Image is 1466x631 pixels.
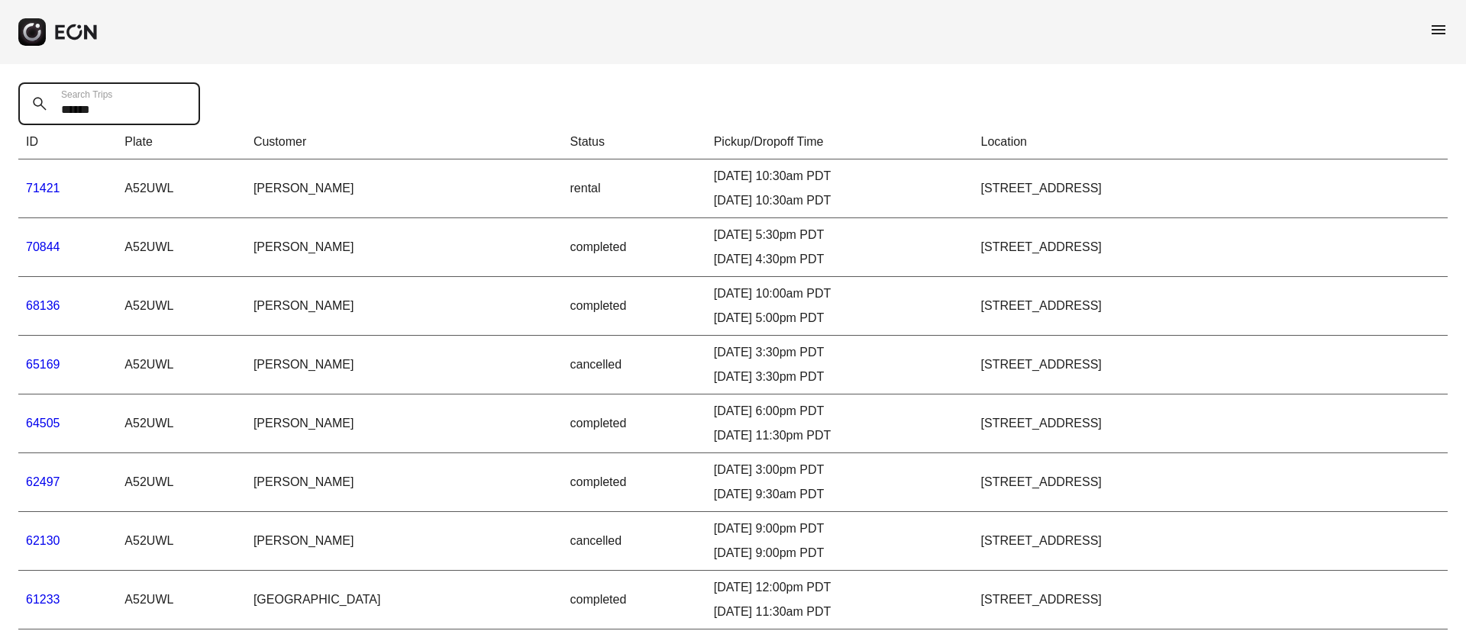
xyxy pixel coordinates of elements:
td: [PERSON_NAME] [246,159,563,218]
th: Location [974,125,1448,159]
div: [DATE] 11:30pm PDT [714,427,966,445]
a: 70844 [26,240,60,253]
a: 65169 [26,358,60,371]
div: [DATE] 3:30pm PDT [714,368,966,386]
td: cancelled [563,512,706,571]
td: A52UWL [117,453,246,512]
a: 71421 [26,182,60,195]
td: [PERSON_NAME] [246,277,563,336]
div: [DATE] 9:00pm PDT [714,520,966,538]
a: 62497 [26,475,60,488]
div: [DATE] 3:30pm PDT [714,343,966,362]
td: [PERSON_NAME] [246,394,563,453]
label: Search Trips [61,89,112,101]
td: [STREET_ADDRESS] [974,159,1448,218]
td: [STREET_ADDRESS] [974,336,1448,394]
td: [PERSON_NAME] [246,336,563,394]
span: menu [1429,21,1448,39]
div: [DATE] 5:30pm PDT [714,226,966,244]
td: [GEOGRAPHIC_DATA] [246,571,563,629]
td: [STREET_ADDRESS] [974,571,1448,629]
td: A52UWL [117,218,246,277]
div: [DATE] 9:30am PDT [714,485,966,504]
td: [PERSON_NAME] [246,218,563,277]
td: [STREET_ADDRESS] [974,277,1448,336]
div: [DATE] 12:00pm PDT [714,578,966,597]
div: [DATE] 10:30am PDT [714,192,966,210]
td: completed [563,277,706,336]
td: [STREET_ADDRESS] [974,453,1448,512]
td: completed [563,394,706,453]
td: rental [563,159,706,218]
div: [DATE] 9:00pm PDT [714,544,966,562]
a: 62130 [26,534,60,547]
td: [STREET_ADDRESS] [974,394,1448,453]
div: [DATE] 5:00pm PDT [714,309,966,327]
td: A52UWL [117,512,246,571]
td: [PERSON_NAME] [246,512,563,571]
a: 61233 [26,593,60,606]
td: A52UWL [117,277,246,336]
td: [STREET_ADDRESS] [974,512,1448,571]
div: [DATE] 10:30am PDT [714,167,966,185]
div: [DATE] 3:00pm PDT [714,461,966,479]
td: A52UWL [117,571,246,629]
td: [STREET_ADDRESS] [974,218,1448,277]
td: A52UWL [117,394,246,453]
th: Plate [117,125,246,159]
a: 64505 [26,417,60,430]
div: [DATE] 10:00am PDT [714,285,966,303]
td: completed [563,218,706,277]
div: [DATE] 11:30am PDT [714,603,966,621]
a: 68136 [26,299,60,312]
th: Status [563,125,706,159]
div: [DATE] 6:00pm PDT [714,402,966,420]
td: A52UWL [117,336,246,394]
th: Customer [246,125,563,159]
td: A52UWL [117,159,246,218]
div: [DATE] 4:30pm PDT [714,250,966,269]
td: completed [563,571,706,629]
td: [PERSON_NAME] [246,453,563,512]
td: completed [563,453,706,512]
td: cancelled [563,336,706,394]
th: ID [18,125,117,159]
th: Pickup/Dropoff Time [706,125,974,159]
